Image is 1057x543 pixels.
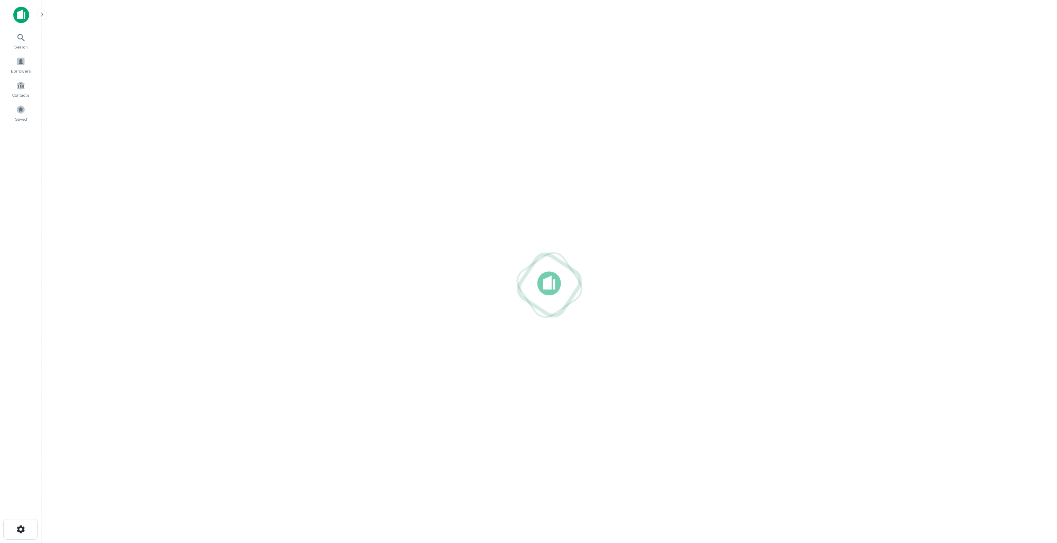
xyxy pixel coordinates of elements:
a: Search [2,29,39,52]
span: Saved [15,116,27,122]
a: Borrowers [2,54,39,76]
iframe: Chat Widget [1015,450,1057,490]
a: Contacts [2,78,39,100]
span: Contacts [12,92,29,98]
img: capitalize-icon.png [13,7,29,23]
span: Borrowers [11,68,31,74]
a: Saved [2,102,39,124]
span: Search [14,44,28,50]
